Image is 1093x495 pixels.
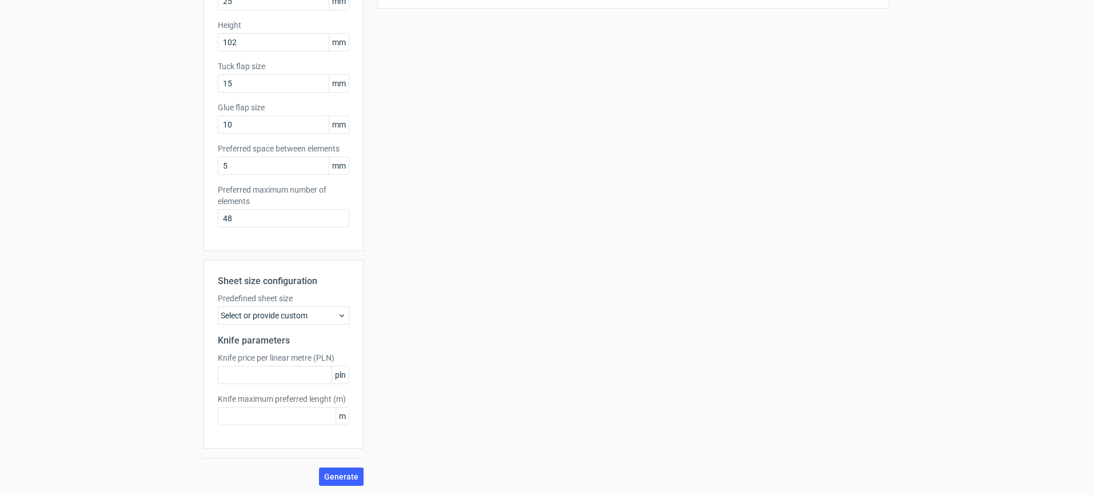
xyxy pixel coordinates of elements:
[324,473,358,481] span: Generate
[336,408,349,425] span: m
[319,468,364,486] button: Generate
[218,61,349,72] label: Tuck flap size
[332,366,349,384] span: pln
[218,143,349,154] label: Preferred space between elements
[218,334,349,348] h2: Knife parameters
[218,102,349,113] label: Glue flap size
[218,306,349,325] div: Select or provide custom
[329,34,349,51] span: mm
[218,352,349,364] label: Knife price per linear metre (PLN)
[218,184,349,207] label: Preferred maximum number of elements
[329,75,349,92] span: mm
[218,274,349,288] h2: Sheet size configuration
[329,116,349,133] span: mm
[329,157,349,174] span: mm
[218,19,349,31] label: Height
[218,293,349,304] label: Predefined sheet size
[218,393,349,405] label: Knife maximum preferred lenght (m)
